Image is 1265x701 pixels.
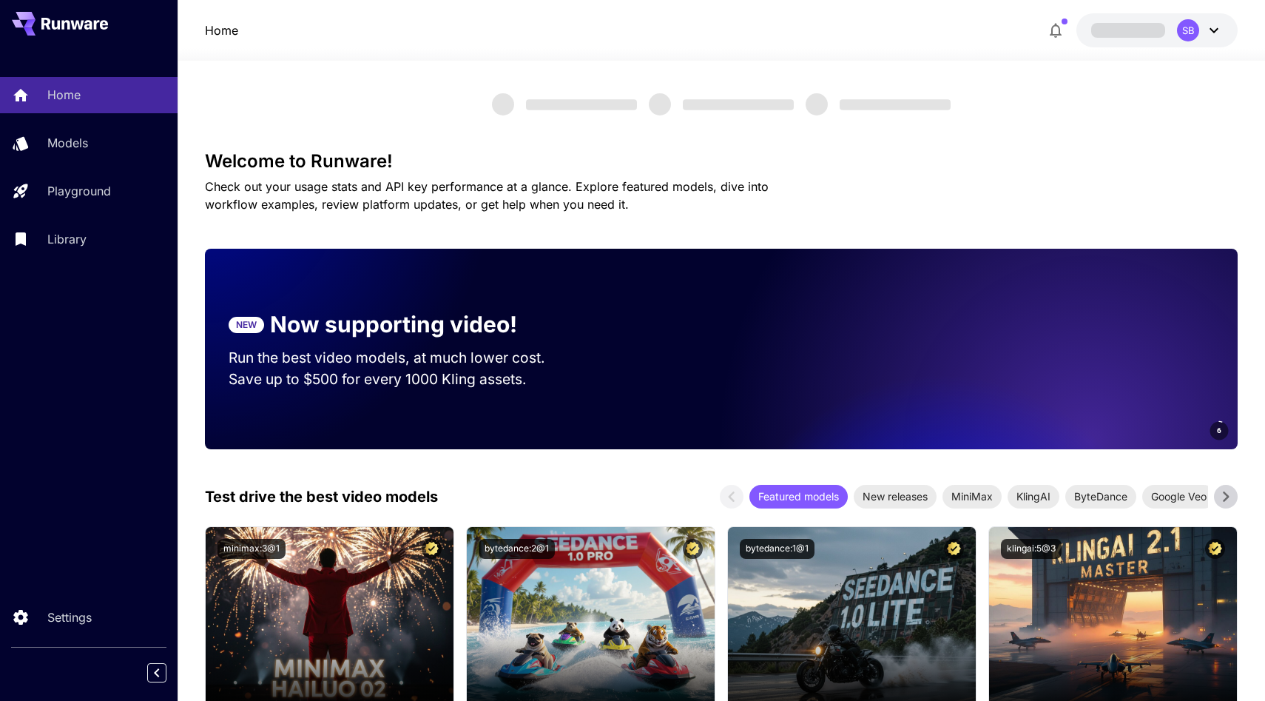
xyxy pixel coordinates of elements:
button: Certified Model – Vetted for best performance and includes a commercial license. [683,539,703,559]
button: Certified Model – Vetted for best performance and includes a commercial license. [422,539,442,559]
p: NEW [236,318,257,332]
span: MiniMax [942,489,1002,504]
span: New releases [854,489,937,504]
p: Now supporting video! [270,308,517,341]
div: New releases [854,485,937,509]
div: ByteDance [1065,485,1136,509]
button: Collapse sidebar [147,663,166,682]
div: Featured models [749,485,848,509]
p: Test drive the best video models [205,486,438,508]
span: KlingAI [1008,489,1059,504]
div: Collapse sidebar [158,660,178,686]
button: bytedance:2@1 [479,539,555,559]
p: Playground [47,182,111,200]
p: Save up to $500 for every 1000 Kling assets. [229,369,573,390]
p: Library [47,230,87,248]
div: Google Veo [1142,485,1215,509]
div: SB [1177,19,1199,41]
nav: breadcrumb [205,21,238,39]
a: Home [205,21,238,39]
span: Google Veo [1142,489,1215,504]
button: SB [1076,13,1238,47]
button: minimax:3@1 [217,539,286,559]
span: ByteDance [1065,489,1136,504]
button: Certified Model – Vetted for best performance and includes a commercial license. [944,539,964,559]
h3: Welcome to Runware! [205,151,1238,172]
span: Featured models [749,489,848,504]
p: Settings [47,608,92,626]
p: Models [47,134,88,152]
button: klingai:5@3 [1001,539,1062,559]
div: MiniMax [942,485,1002,509]
p: Run the best video models, at much lower cost. [229,347,573,369]
button: bytedance:1@1 [740,539,814,559]
div: KlingAI [1008,485,1059,509]
span: Check out your usage stats and API key performance at a glance. Explore featured models, dive int... [205,179,769,212]
span: 6 [1217,425,1221,436]
button: Certified Model – Vetted for best performance and includes a commercial license. [1205,539,1225,559]
p: Home [47,86,81,104]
